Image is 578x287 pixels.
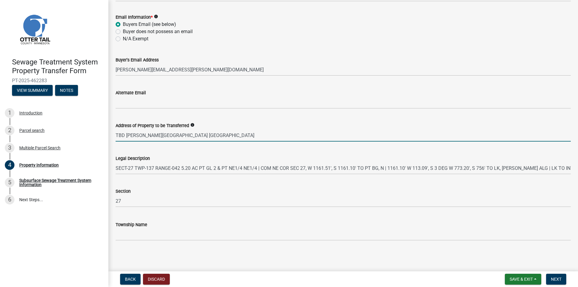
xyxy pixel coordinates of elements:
[505,274,541,285] button: Save & Exit
[123,28,193,35] label: Buyer does not possess an email
[123,21,176,28] label: Buyers Email (see below)
[154,14,158,19] i: info
[12,6,57,51] img: Otter Tail County, Minnesota
[19,128,45,133] div: Parcel search
[19,178,99,187] div: Subsurface Sewage Treatment System Information
[546,274,566,285] button: Next
[123,35,148,42] label: N/A Exempt
[19,146,61,150] div: Multiple Parcel Search
[116,91,146,95] label: Alternate Email
[19,111,42,115] div: Introduction
[143,274,170,285] button: Discard
[551,277,561,282] span: Next
[12,58,104,75] h4: Sewage Treatment System Property Transfer Form
[116,124,189,128] label: Address of Property to be Transferred
[125,277,136,282] span: Back
[116,157,150,161] label: Legal Description
[5,195,14,204] div: 6
[55,85,78,96] button: Notes
[12,88,53,93] wm-modal-confirm: Summary
[116,15,153,20] label: Email Information
[55,88,78,93] wm-modal-confirm: Notes
[12,85,53,96] button: View Summary
[12,78,96,83] span: PT-2025-462283
[116,189,131,194] label: Section
[116,223,147,227] label: Township Name
[5,108,14,118] div: 1
[120,274,141,285] button: Back
[5,160,14,170] div: 4
[5,143,14,153] div: 3
[510,277,533,282] span: Save & Exit
[19,163,59,167] div: Property Information
[116,58,159,62] label: Buyer's Email Address
[190,123,194,127] i: info
[5,178,14,187] div: 5
[5,126,14,135] div: 2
